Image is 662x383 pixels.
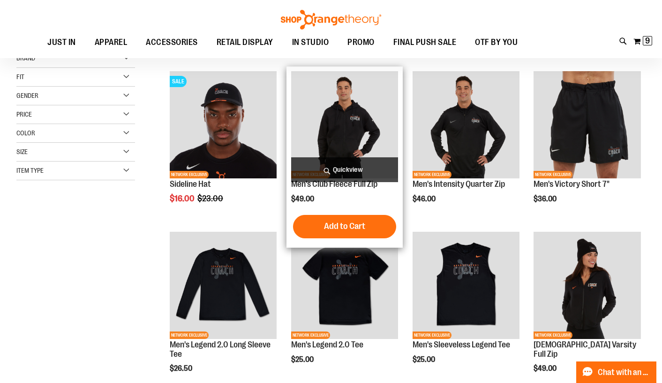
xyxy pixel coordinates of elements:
span: RETAIL DISPLAY [217,32,273,53]
a: OTF BY YOU [466,32,527,53]
img: OTF Ladies Coach FA23 Varsity Full Zip - Black primary image [534,232,641,339]
a: OTF Mens Coach FA23 Intensity Quarter Zip - Black primary imageNETWORK EXCLUSIVE [413,71,520,180]
div: product [529,66,646,227]
a: JUST IN [38,32,85,53]
a: [DEMOGRAPHIC_DATA] Varsity Full Zip [534,340,636,359]
a: ACCESSORIES [136,32,207,53]
a: Men's Victory Short 7" [534,179,609,189]
span: $16.00 [170,194,196,203]
a: Sideline Hat primary imageSALENETWORK EXCLUSIVE [170,71,277,180]
span: $23.00 [197,194,225,203]
span: Color [16,129,35,137]
a: IN STUDIO [283,32,339,53]
img: OTF Mens Coach FA23 Intensity Quarter Zip - Black primary image [413,71,520,178]
a: OTF Mens Coach FA23 Legend 2.0 SS Tee - Black primary imageNETWORK EXCLUSIVE [291,232,399,340]
span: NETWORK EXCLUSIVE [170,331,209,339]
img: OTF Mens Coach FA23 Legend 2.0 LS Tee - Black primary image [170,232,277,339]
span: Brand [16,54,35,62]
span: OTF BY YOU [475,32,518,53]
span: NETWORK EXCLUSIVE [534,331,572,339]
div: product [165,66,282,227]
span: $49.00 [291,195,316,203]
a: OTF Mens Coach FA23 Legend Sleeveless Tee - Black primary imageNETWORK EXCLUSIVE [413,232,520,340]
span: $36.00 [534,195,558,203]
a: OTF Mens Coach FA23 Victory Short - Black primary imageNETWORK EXCLUSIVE [534,71,641,180]
span: APPAREL [95,32,128,53]
img: OTF Mens Coach FA23 Club Fleece Full Zip - Black primary image [291,71,399,178]
img: Sideline Hat primary image [170,71,277,178]
img: OTF Mens Coach FA23 Legend Sleeveless Tee - Black primary image [413,232,520,339]
span: Chat with an Expert [598,368,651,377]
a: OTF Mens Coach FA23 Club Fleece Full Zip - Black primary imageNETWORK EXCLUSIVE [291,71,399,180]
a: PROMO [338,32,384,53]
img: OTF Mens Coach FA23 Victory Short - Black primary image [534,71,641,178]
button: Add to Cart [293,215,396,238]
span: Add to Cart [324,221,365,231]
span: Item Type [16,167,44,174]
a: APPAREL [85,32,137,53]
span: Price [16,110,32,118]
span: NETWORK EXCLUSIVE [534,171,572,178]
span: FINAL PUSH SALE [393,32,457,53]
img: Shop Orangetheory [279,10,383,29]
div: product [408,66,525,227]
span: $25.00 [291,355,315,364]
div: product [286,66,403,247]
a: Men's Intensity Quarter Zip [413,179,505,189]
span: JUST IN [47,32,76,53]
span: Fit [16,73,24,81]
span: $25.00 [413,355,436,364]
span: SALE [170,76,187,87]
span: NETWORK EXCLUSIVE [291,331,330,339]
a: OTF Mens Coach FA23 Legend 2.0 LS Tee - Black primary imageNETWORK EXCLUSIVE [170,232,277,340]
span: $49.00 [534,364,558,373]
span: NETWORK EXCLUSIVE [170,171,209,178]
span: PROMO [347,32,375,53]
span: $46.00 [413,195,437,203]
a: RETAIL DISPLAY [207,32,283,53]
a: Men's Club Fleece Full Zip [291,179,377,189]
a: OTF Ladies Coach FA23 Varsity Full Zip - Black primary imageNETWORK EXCLUSIVE [534,232,641,340]
a: Men's Legend 2.0 Tee [291,340,363,349]
span: IN STUDIO [292,32,329,53]
a: Men's Sleeveless Legend Tee [413,340,510,349]
span: $26.50 [170,364,194,373]
a: Men's Legend 2.0 Long Sleeve Tee [170,340,271,359]
button: Chat with an Expert [576,361,657,383]
span: NETWORK EXCLUSIVE [413,331,451,339]
img: OTF Mens Coach FA23 Legend 2.0 SS Tee - Black primary image [291,232,399,339]
span: 9 [645,36,650,45]
a: Quickview [291,157,399,182]
span: Gender [16,92,38,99]
span: NETWORK EXCLUSIVE [413,171,451,178]
a: FINAL PUSH SALE [384,32,466,53]
span: ACCESSORIES [146,32,198,53]
span: Size [16,148,28,155]
a: Sideline Hat [170,179,211,189]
